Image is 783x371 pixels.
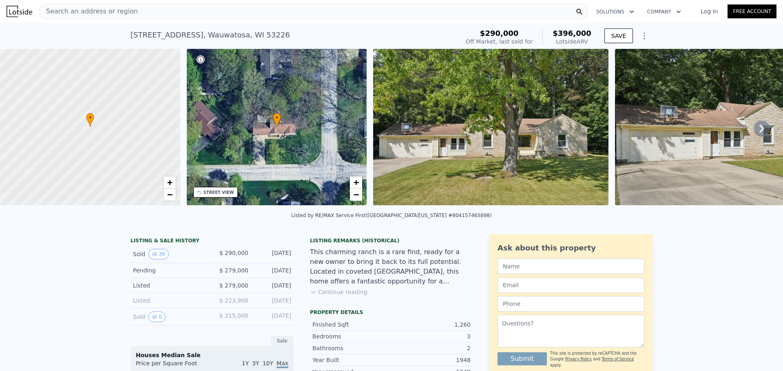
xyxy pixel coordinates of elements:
[466,37,533,46] div: Off Market, last sold for
[498,277,644,293] input: Email
[391,332,471,340] div: 3
[133,296,206,305] div: Listed
[604,29,633,43] button: SAVE
[86,114,94,121] span: •
[312,321,391,329] div: Finished Sqft
[86,113,94,127] div: •
[498,352,547,365] button: Submit
[312,344,391,352] div: Bathrooms
[263,360,273,367] span: 10Y
[498,242,644,254] div: Ask about this property
[130,29,290,41] div: [STREET_ADDRESS] , Wauwatosa , WI 53226
[354,177,359,187] span: +
[252,360,259,367] span: 3Y
[373,49,608,205] img: Sale: 167724198 Parcel: 101049444
[40,7,138,16] span: Search an address or region
[164,176,176,189] a: Zoom in
[167,177,172,187] span: +
[550,351,644,368] div: This site is protected by reCAPTCHA and the Google and apply.
[565,357,592,361] a: Privacy Policy
[391,356,471,364] div: 1948
[136,351,288,359] div: Houses Median Sale
[148,312,166,322] button: View historical data
[133,281,206,290] div: Listed
[291,213,491,218] div: Listed by RE/MAX Service First ([GEOGRAPHIC_DATA][US_STATE] #804157465898)
[219,282,248,289] span: $ 279,000
[691,7,728,15] a: Log In
[273,113,281,127] div: •
[350,189,362,201] a: Zoom out
[167,189,172,200] span: −
[219,267,248,274] span: $ 279,000
[148,249,168,259] button: View historical data
[636,28,652,44] button: Show Options
[130,237,294,246] div: LISTING & SALE HISTORY
[602,357,634,361] a: Terms of Service
[553,37,591,46] div: Lotside ARV
[553,29,591,37] span: $396,000
[498,296,644,312] input: Phone
[255,281,291,290] div: [DATE]
[391,344,471,352] div: 2
[242,360,249,367] span: 1Y
[219,297,248,304] span: $ 223,900
[350,176,362,189] a: Zoom in
[219,250,248,256] span: $ 290,000
[133,312,206,322] div: Sold
[255,312,291,322] div: [DATE]
[164,189,176,201] a: Zoom out
[310,237,473,244] div: Listing Remarks (Historical)
[276,360,288,368] span: Max
[7,6,32,17] img: Lotside
[310,288,367,296] button: Continue reading
[310,247,473,286] div: This charming ranch is a rare find, ready for a new owner to bring it back to its full potential....
[255,296,291,305] div: [DATE]
[641,4,688,19] button: Company
[590,4,641,19] button: Solutions
[310,309,473,316] div: Property details
[480,29,519,37] span: $290,000
[133,249,206,259] div: Sold
[133,266,206,274] div: Pending
[255,266,291,274] div: [DATE]
[255,249,291,259] div: [DATE]
[203,189,234,195] div: STREET VIEW
[354,189,359,200] span: −
[312,332,391,340] div: Bedrooms
[498,259,644,274] input: Name
[728,4,776,18] a: Free Account
[312,356,391,364] div: Year Built
[219,312,248,319] span: $ 215,000
[391,321,471,329] div: 1,260
[271,336,294,346] div: Sale
[273,114,281,121] span: •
